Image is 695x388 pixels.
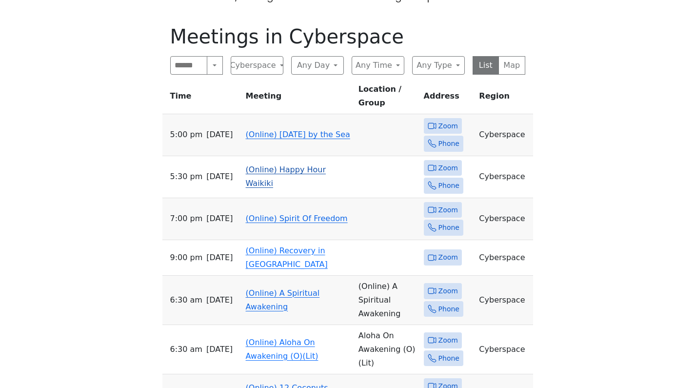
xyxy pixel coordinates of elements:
[438,180,459,192] span: Phone
[170,56,208,75] input: Search
[475,240,533,276] td: Cyberspace
[355,325,420,374] td: Aloha On Awakening (O) (Lit)
[291,56,344,75] button: Any Day
[170,293,202,307] span: 6:30 AM
[475,276,533,325] td: Cyberspace
[438,334,458,347] span: Zoom
[420,82,476,114] th: Address
[355,276,420,325] td: (Online) A Spiritual Awakening
[246,288,320,311] a: (Online) A Spiritual Awakening
[475,114,533,156] td: Cyberspace
[170,212,203,225] span: 7:00 PM
[438,352,459,365] span: Phone
[246,165,326,188] a: (Online) Happy Hour Waikiki
[206,293,233,307] span: [DATE]
[246,214,348,223] a: (Online) Spirit Of Freedom
[206,212,233,225] span: [DATE]
[170,251,203,265] span: 9:00 PM
[438,285,458,297] span: Zoom
[246,246,328,269] a: (Online) Recovery in [GEOGRAPHIC_DATA]
[438,251,458,264] span: Zoom
[475,198,533,240] td: Cyberspace
[206,170,233,184] span: [DATE]
[475,325,533,374] td: Cyberspace
[246,338,318,361] a: (Online) Aloha On Awakening (O)(Lit)
[438,222,459,234] span: Phone
[170,343,202,356] span: 6:30 AM
[207,56,222,75] button: Search
[475,156,533,198] td: Cyberspace
[242,82,355,114] th: Meeting
[206,343,233,356] span: [DATE]
[438,162,458,174] span: Zoom
[206,251,233,265] span: [DATE]
[162,82,242,114] th: Time
[438,204,458,216] span: Zoom
[170,25,525,48] h1: Meetings in Cyberspace
[498,56,525,75] button: Map
[438,138,459,150] span: Phone
[246,130,350,139] a: (Online) [DATE] by the Sea
[206,128,233,142] span: [DATE]
[231,56,283,75] button: Cyberspace
[355,82,420,114] th: Location / Group
[170,170,203,184] span: 5:30 PM
[352,56,404,75] button: Any Time
[412,56,465,75] button: Any Type
[473,56,499,75] button: List
[438,120,458,132] span: Zoom
[170,128,203,142] span: 5:00 PM
[438,303,459,315] span: Phone
[475,82,533,114] th: Region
